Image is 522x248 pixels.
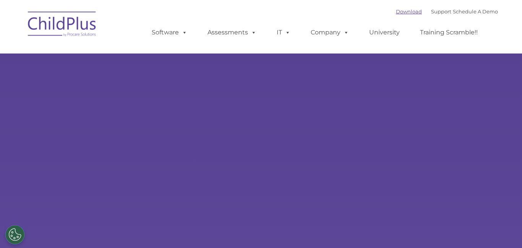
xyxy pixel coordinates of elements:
a: Software [144,25,195,40]
img: ChildPlus by Procare Solutions [24,6,101,44]
a: Schedule A Demo [453,8,498,15]
a: Support [431,8,451,15]
font: | [396,8,498,15]
a: Download [396,8,422,15]
a: Assessments [200,25,264,40]
a: IT [269,25,298,40]
a: Company [303,25,357,40]
a: Training Scramble!! [412,25,485,40]
span: Last name [106,50,130,56]
span: Phone number [106,82,139,88]
button: Cookies Settings [5,225,24,244]
a: University [362,25,407,40]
